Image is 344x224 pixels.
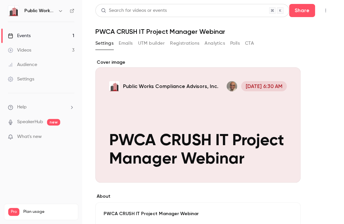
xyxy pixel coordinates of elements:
[8,61,37,68] div: Audience
[95,59,301,66] label: Cover image
[8,33,31,39] div: Events
[95,38,113,49] button: Settings
[95,59,301,183] section: Cover image
[47,119,60,125] span: new
[8,104,74,111] li: help-dropdown-opener
[289,4,315,17] button: Share
[230,38,240,49] button: Polls
[8,76,34,82] div: Settings
[8,47,31,54] div: Videos
[138,38,165,49] button: UTM builder
[170,38,199,49] button: Registrations
[17,133,42,140] span: What's new
[17,119,43,125] a: SpeakerHub
[95,193,301,200] label: About
[95,28,331,35] h1: PWCA CRUSH IT Project Manager Webinar
[8,208,19,216] span: Pro
[8,6,19,16] img: Public Works Compliance Advisors, Inc.
[24,8,55,14] h6: Public Works Compliance Advisors, Inc.
[245,38,254,49] button: CTA
[66,134,74,140] iframe: Noticeable Trigger
[205,38,225,49] button: Analytics
[17,104,27,111] span: Help
[23,209,74,214] span: Plan usage
[101,7,167,14] div: Search for videos or events
[104,211,292,217] p: PWCA CRUSH IT Project Manager Webinar
[119,38,133,49] button: Emails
